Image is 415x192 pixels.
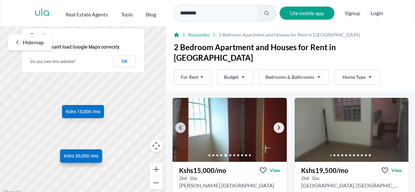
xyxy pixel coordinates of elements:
[60,149,102,162] a: Kshs 30,000 /mo
[121,11,133,18] h2: Tools
[219,32,360,38] span: 2 Bedroom Apartment and Houses for Rent in [GEOGRAPHIC_DATA]
[64,153,98,159] span: Kshs 30,000 /mo
[174,42,407,63] h1: 2 Bedroom Apartment and Houses for Rent in [GEOGRAPHIC_DATA]
[34,7,50,19] a: ula
[295,98,409,162] img: 2 bedroom Apartment for rent - Kshs 19,500/mo - in Roysambu around TRM - Thika Road Mall, Nairobi...
[146,8,156,18] a: Blog
[121,8,133,18] button: Tools
[179,181,274,189] h2: 2 bedroom Apartment for rent in Roysambu - Kshs 15,000/mo -Donya apartment, Lumumba 1st Avenue, N...
[31,59,75,64] a: Do you own this website?
[150,163,163,176] button: Zoom in
[66,8,169,18] nav: Main
[265,74,314,80] span: Bedrooms & Bathrooms
[66,11,108,18] h2: Real Estate Agents
[301,175,309,181] h5: 2 bedrooms
[342,74,365,80] span: Home Type
[179,175,187,181] h5: 2 bedrooms
[334,70,380,85] button: Home Type
[62,105,104,118] a: Kshs 15,000 /mo
[312,175,319,181] h5: 1 bathrooms
[174,70,212,85] button: For Rent
[146,11,156,18] h2: Blog
[301,166,348,175] h3: Kshs 19,500 /mo
[175,122,186,133] a: Go to the previous property image
[371,9,383,17] button: Login
[66,108,100,115] span: Kshs 15,000 /mo
[280,7,334,20] a: Ula mobile app
[274,122,284,133] a: Go to the next property image
[224,74,239,80] span: Budget
[301,181,402,189] h2: 2 bedroom Apartment for rent in Roysambu - Kshs 19,500/mo -TRM - Thika Road Mall, Nairobi, Kenya,...
[391,167,402,174] span: View
[259,70,329,85] button: Bedrooms & Bathrooms
[150,139,163,152] button: Map camera controls
[179,166,226,175] h3: Kshs 15,000 /mo
[150,176,163,189] button: Zoom out
[66,8,108,18] button: Real Estate Agents
[345,7,360,20] span: Signup
[270,167,280,174] span: View
[181,74,198,80] span: For Rent
[188,32,210,38] a: Roysambu
[190,175,197,181] h5: 1 bathrooms
[30,44,120,50] span: This page can't load Google Maps correctly.
[23,38,44,46] span: Hide map
[113,55,136,67] button: OK
[188,98,302,162] img: 2 bedroom Apartment for rent - Kshs 15,000/mo - in Roysambu around Donya apartment, Lumumba 1st A...
[217,70,253,85] button: Budget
